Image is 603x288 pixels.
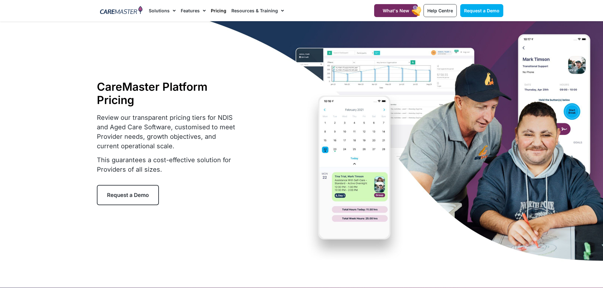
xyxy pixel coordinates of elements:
[100,6,143,15] img: CareMaster Logo
[97,155,239,174] p: This guarantees a cost-effective solution for Providers of all sizes.
[97,113,239,151] p: Review our transparent pricing tiers for NDIS and Aged Care Software, customised to meet Provider...
[460,4,503,17] a: Request a Demo
[427,8,453,13] span: Help Centre
[374,4,418,17] a: What's New
[97,80,239,107] h1: CareMaster Platform Pricing
[424,4,457,17] a: Help Centre
[464,8,499,13] span: Request a Demo
[383,8,409,13] span: What's New
[107,192,149,198] span: Request a Demo
[97,185,159,205] a: Request a Demo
